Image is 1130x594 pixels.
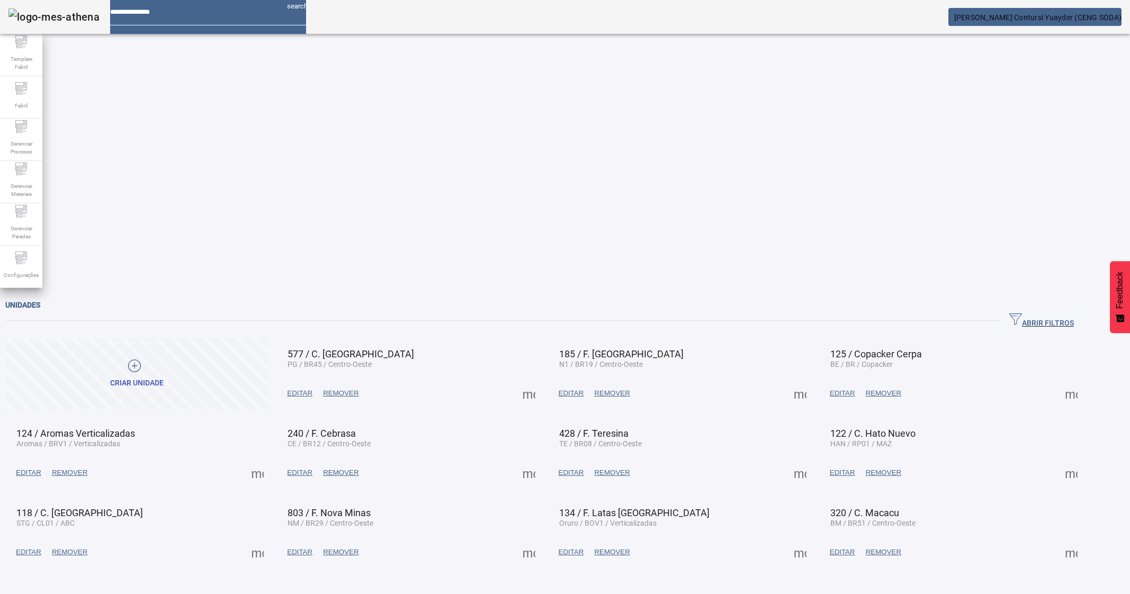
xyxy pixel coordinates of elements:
button: Mais [248,543,267,562]
span: Gerenciar Processo [5,137,37,159]
span: REMOVER [594,467,630,478]
span: Configurações [1,268,42,282]
span: REMOVER [866,547,901,557]
span: EDITAR [830,388,855,399]
span: EDITAR [559,547,584,557]
button: Mais [519,543,539,562]
span: Aromas / BRV1 / Verticalizadas [16,439,120,448]
button: REMOVER [318,543,364,562]
span: REMOVER [866,388,901,399]
button: Mais [519,463,539,482]
span: TE / BR08 / Centro-Oeste [559,439,642,448]
span: PG / BR45 / Centro-Oeste [288,360,372,368]
span: 185 / F. [GEOGRAPHIC_DATA] [559,348,684,359]
span: 118 / C. [GEOGRAPHIC_DATA] [16,507,143,518]
button: REMOVER [589,543,635,562]
span: N1 / BR19 / Centro-Oeste [559,360,643,368]
span: Oruro / BOV1 / Verticalizadas [559,519,657,527]
span: ABRIR FILTROS [1009,313,1074,329]
button: EDITAR [553,463,589,482]
span: [PERSON_NAME] Contursi Yuayder (CENG SODA) [954,13,1122,22]
span: REMOVER [594,388,630,399]
button: Mais [791,463,810,482]
span: REMOVER [594,547,630,557]
span: 803 / F. Nova Minas [288,507,371,518]
button: Mais [791,543,810,562]
button: Criar unidade [5,338,268,410]
span: REMOVER [323,547,358,557]
button: Mais [519,384,539,403]
button: Mais [1062,543,1081,562]
span: 134 / F. Latas [GEOGRAPHIC_DATA] [559,507,710,518]
button: EDITAR [824,543,860,562]
span: 577 / C. [GEOGRAPHIC_DATA] [288,348,414,359]
button: REMOVER [860,384,907,403]
span: EDITAR [559,467,584,478]
span: 124 / Aromas Verticalizadas [16,428,135,439]
button: EDITAR [824,384,860,403]
span: STG / CL01 / ABC [16,519,75,527]
span: Gerenciar Materiais [5,179,37,201]
button: EDITAR [553,384,589,403]
button: Feedback - Mostrar pesquisa [1110,261,1130,333]
span: Gerenciar Paradas [5,221,37,244]
span: HAN / RP01 / MAZ [830,439,892,448]
span: 320 / C. Macacu [830,507,899,518]
button: Mais [248,463,267,482]
span: 122 / C. Hato Nuevo [830,428,916,439]
button: REMOVER [318,463,364,482]
button: EDITAR [553,543,589,562]
span: 240 / F. Cebrasa [288,428,356,439]
span: Template Fabril [5,52,37,74]
button: ABRIR FILTROS [1001,311,1082,330]
button: EDITAR [282,543,318,562]
span: CE / BR12 / Centro-Oeste [288,439,371,448]
button: Mais [1062,463,1081,482]
div: Criar unidade [110,378,164,389]
button: REMOVER [47,543,93,562]
span: 428 / F. Teresina [559,428,629,439]
span: Feedback [1115,272,1125,309]
span: REMOVER [323,467,358,478]
span: EDITAR [559,388,584,399]
button: REMOVER [318,384,364,403]
span: EDITAR [830,467,855,478]
span: BM / BR51 / Centro-Oeste [830,519,916,527]
span: EDITAR [16,547,41,557]
span: Fabril [12,98,31,113]
button: REMOVER [589,384,635,403]
button: REMOVER [47,463,93,482]
img: logo-mes-athena [8,8,100,25]
span: REMOVER [52,547,87,557]
span: EDITAR [830,547,855,557]
button: EDITAR [824,463,860,482]
span: EDITAR [16,467,41,478]
span: Unidades [5,301,40,309]
button: EDITAR [11,463,47,482]
span: REMOVER [866,467,901,478]
button: EDITAR [282,384,318,403]
span: BE / BR / Copacker [830,360,893,368]
button: REMOVER [589,463,635,482]
button: Mais [791,384,810,403]
span: REMOVER [52,467,87,478]
span: EDITAR [287,388,312,399]
span: EDITAR [287,467,312,478]
button: Mais [1062,384,1081,403]
span: EDITAR [287,547,312,557]
span: NM / BR29 / Centro-Oeste [288,519,373,527]
button: REMOVER [860,543,907,562]
span: 125 / Copacker Cerpa [830,348,922,359]
button: EDITAR [11,543,47,562]
span: REMOVER [323,388,358,399]
button: REMOVER [860,463,907,482]
button: EDITAR [282,463,318,482]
